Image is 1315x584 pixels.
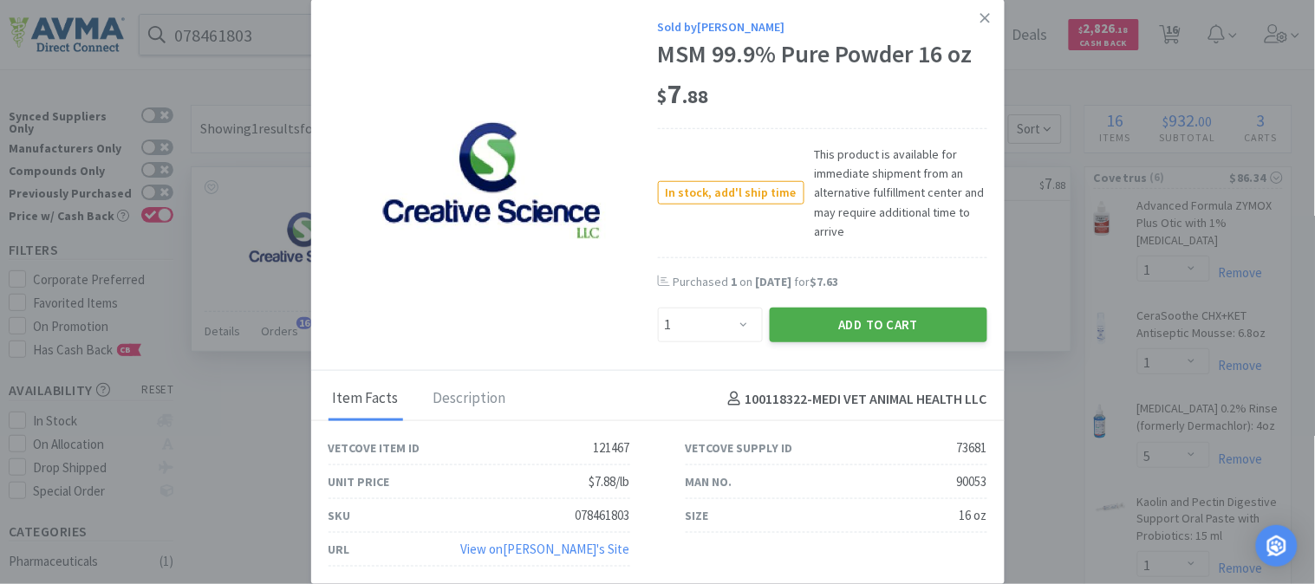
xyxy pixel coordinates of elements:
div: 121467 [594,438,630,458]
div: 16 oz [960,505,987,526]
div: Vetcove Supply ID [686,438,793,457]
div: 90053 [957,471,987,492]
span: This product is available for immediate shipment from an alternative fulfillment center and may r... [804,144,987,241]
div: $7.88/lb [589,471,630,492]
img: 1e94fb5fce174298b73b1c6089365c5c_73681.jpeg [381,67,606,292]
span: . 88 [683,84,709,108]
div: Size [686,506,709,525]
div: SKU [329,506,351,525]
div: Vetcove Item ID [329,438,420,457]
div: 73681 [957,438,987,458]
a: View on[PERSON_NAME]'s Site [461,541,630,557]
div: MSM 99.9% Pure Powder 16 oz [658,40,987,69]
div: Open Intercom Messenger [1256,525,1298,567]
div: Man No. [686,472,732,491]
span: In stock, add'l ship time [659,182,804,204]
div: Purchased on for [674,273,987,290]
div: Unit Price [329,472,390,491]
div: Item Facts [329,378,403,421]
span: $7.63 [810,273,839,289]
div: Sold by [PERSON_NAME] [658,17,987,36]
div: 078461803 [576,505,630,526]
span: 1 [732,273,738,289]
div: Description [429,378,511,421]
span: [DATE] [756,273,792,289]
span: $ [658,84,668,108]
button: Add to Cart [770,308,987,342]
h4: 100118322 - MEDI VET ANIMAL HEALTH LLC [721,388,987,411]
span: 7 [658,76,709,111]
div: URL [329,540,350,559]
